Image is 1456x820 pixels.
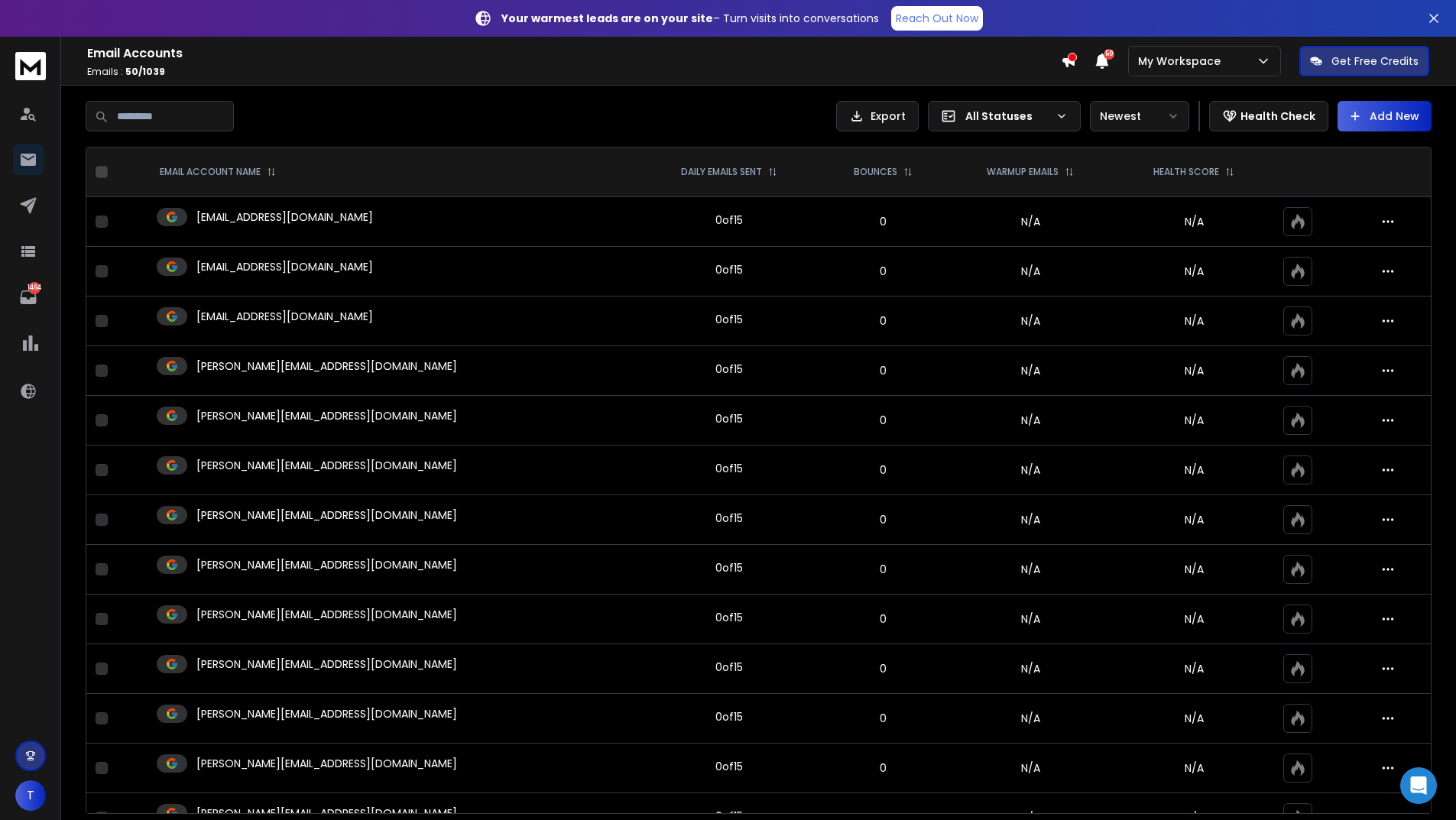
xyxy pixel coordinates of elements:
[715,709,743,724] div: 0 of 15
[1209,101,1328,131] button: Health Check
[829,313,937,329] p: 0
[1124,562,1264,577] p: N/A
[501,11,879,26] p: – Turn visits into conversations
[15,52,46,80] img: logo
[715,610,743,625] div: 0 of 15
[829,661,937,676] p: 0
[965,109,1049,124] p: All Statuses
[715,660,743,675] div: 0 of 15
[1124,512,1264,527] p: N/A
[1124,611,1264,627] p: N/A
[1104,49,1114,60] span: 50
[1124,313,1264,329] p: N/A
[854,166,897,178] p: BOUNCES
[829,214,937,229] p: 0
[946,396,1114,446] td: N/A
[715,759,743,774] div: 0 of 15
[829,462,937,478] p: 0
[946,644,1114,694] td: N/A
[829,760,937,776] p: 0
[891,6,983,31] a: Reach Out Now
[946,595,1114,644] td: N/A
[501,11,713,26] strong: Your warmest leads are on your site
[196,656,457,672] p: [PERSON_NAME][EMAIL_ADDRESS][DOMAIN_NAME]
[829,611,937,627] p: 0
[715,411,743,426] div: 0 of 15
[196,507,457,523] p: [PERSON_NAME][EMAIL_ADDRESS][DOMAIN_NAME]
[829,562,937,577] p: 0
[715,262,743,277] div: 0 of 15
[715,560,743,575] div: 0 of 15
[1338,101,1432,131] button: Add New
[15,780,46,811] button: T
[946,495,1114,545] td: N/A
[196,209,373,225] p: [EMAIL_ADDRESS][DOMAIN_NAME]
[196,557,457,572] p: [PERSON_NAME][EMAIL_ADDRESS][DOMAIN_NAME]
[715,212,743,228] div: 0 of 15
[1124,760,1264,776] p: N/A
[196,706,457,721] p: [PERSON_NAME][EMAIL_ADDRESS][DOMAIN_NAME]
[987,166,1059,178] p: WARMUP EMAILS
[1153,166,1219,178] p: HEALTH SCORE
[1124,363,1264,378] p: N/A
[946,297,1114,346] td: N/A
[946,197,1114,247] td: N/A
[196,358,457,374] p: [PERSON_NAME][EMAIL_ADDRESS][DOMAIN_NAME]
[715,461,743,476] div: 0 of 15
[87,66,1061,78] p: Emails :
[1124,264,1264,279] p: N/A
[946,694,1114,744] td: N/A
[681,166,762,178] p: DAILY EMAILS SENT
[829,711,937,726] p: 0
[836,101,919,131] button: Export
[715,361,743,377] div: 0 of 15
[28,282,41,294] p: 1464
[1124,214,1264,229] p: N/A
[946,744,1114,793] td: N/A
[946,545,1114,595] td: N/A
[1124,711,1264,726] p: N/A
[160,166,276,178] div: EMAIL ACCOUNT NAME
[1124,413,1264,428] p: N/A
[829,264,937,279] p: 0
[715,510,743,526] div: 0 of 15
[13,282,44,313] a: 1464
[715,312,743,327] div: 0 of 15
[946,346,1114,396] td: N/A
[1124,462,1264,478] p: N/A
[1299,46,1429,76] button: Get Free Credits
[196,756,457,771] p: [PERSON_NAME][EMAIL_ADDRESS][DOMAIN_NAME]
[196,408,457,423] p: [PERSON_NAME][EMAIL_ADDRESS][DOMAIN_NAME]
[125,65,165,78] span: 50 / 1039
[829,512,937,527] p: 0
[1331,53,1419,69] p: Get Free Credits
[196,458,457,473] p: [PERSON_NAME][EMAIL_ADDRESS][DOMAIN_NAME]
[1240,109,1315,124] p: Health Check
[829,363,937,378] p: 0
[1400,767,1437,804] div: Open Intercom Messenger
[896,11,978,26] p: Reach Out Now
[946,446,1114,495] td: N/A
[1124,661,1264,676] p: N/A
[196,607,457,622] p: [PERSON_NAME][EMAIL_ADDRESS][DOMAIN_NAME]
[87,44,1061,63] h1: Email Accounts
[1090,101,1189,131] button: Newest
[946,247,1114,297] td: N/A
[196,259,373,274] p: [EMAIL_ADDRESS][DOMAIN_NAME]
[829,413,937,428] p: 0
[196,309,373,324] p: [EMAIL_ADDRESS][DOMAIN_NAME]
[1138,53,1227,69] p: My Workspace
